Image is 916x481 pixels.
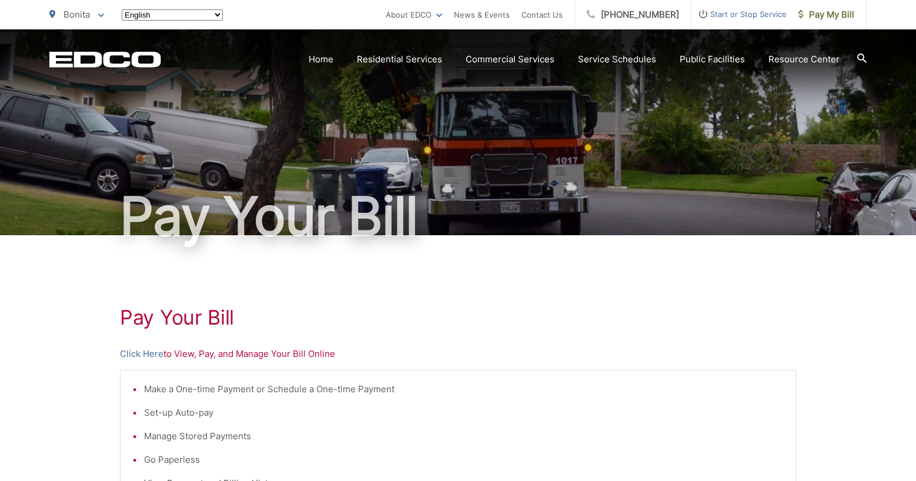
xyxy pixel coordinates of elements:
a: News & Events [454,8,510,22]
a: EDCD logo. Return to the homepage. [49,51,161,68]
h1: Pay Your Bill [49,187,867,246]
a: Contact Us [521,8,563,22]
a: Click Here [120,347,163,361]
span: Bonita [63,9,90,20]
span: Pay My Bill [798,8,854,22]
a: Residential Services [357,52,442,66]
h1: Pay Your Bill [120,306,796,329]
li: Manage Stored Payments [144,429,784,443]
li: Make a One-time Payment or Schedule a One-time Payment [144,382,784,396]
a: Commercial Services [466,52,554,66]
a: Home [309,52,333,66]
a: Resource Center [768,52,840,66]
select: Select a language [122,9,223,21]
p: to View, Pay, and Manage Your Bill Online [120,347,796,361]
li: Set-up Auto-pay [144,406,784,420]
a: About EDCO [386,8,442,22]
a: Public Facilities [680,52,745,66]
a: Service Schedules [578,52,656,66]
li: Go Paperless [144,453,784,467]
